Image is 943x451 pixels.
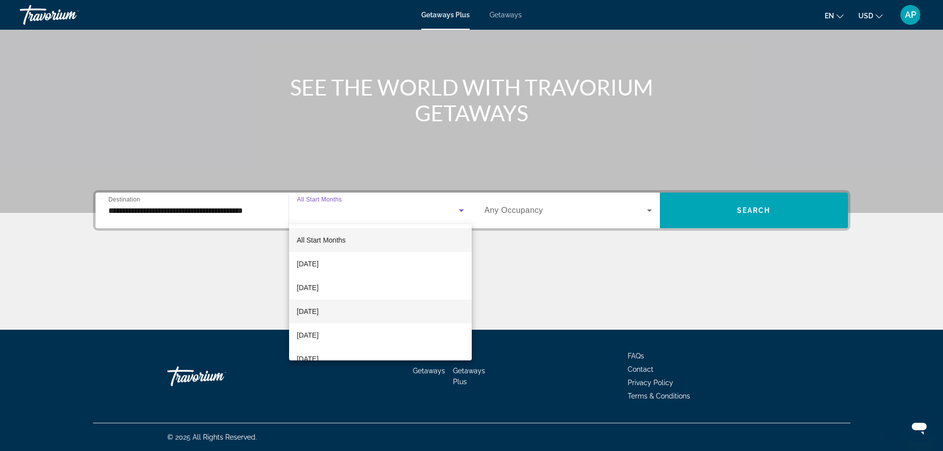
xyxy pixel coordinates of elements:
span: [DATE] [297,353,319,365]
span: [DATE] [297,282,319,294]
iframe: Button to launch messaging window [903,411,935,443]
span: All Start Months [297,236,346,244]
span: [DATE] [297,258,319,270]
span: [DATE] [297,305,319,317]
span: [DATE] [297,329,319,341]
